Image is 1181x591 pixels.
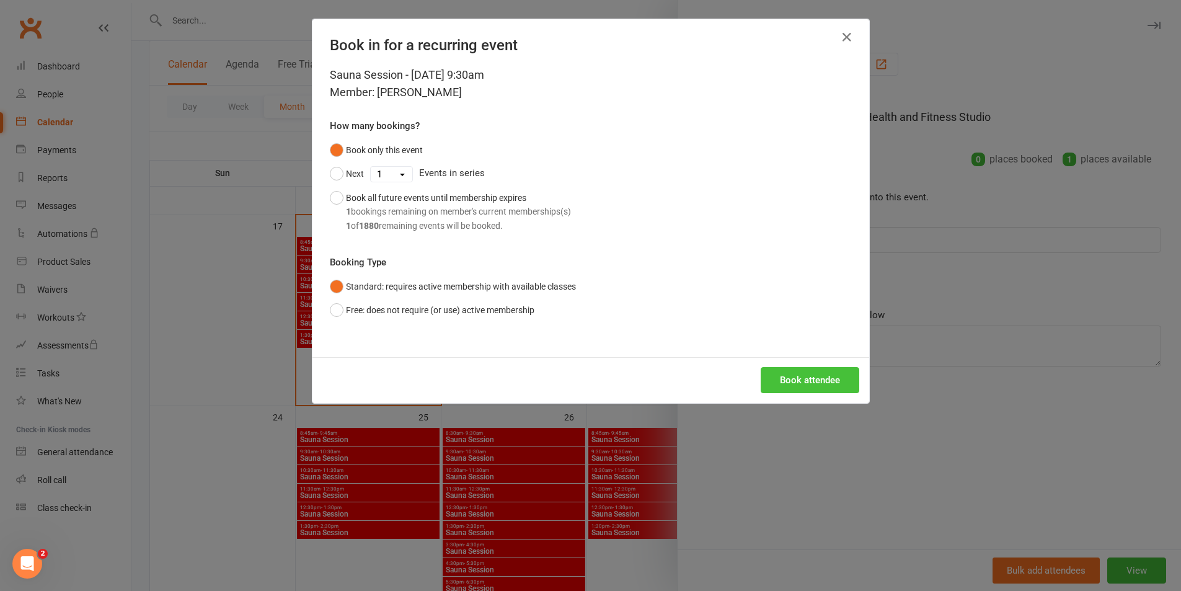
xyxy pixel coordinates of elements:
button: Next [330,162,364,185]
button: Standard: requires active membership with available classes [330,275,576,298]
span: 2 [38,549,48,559]
button: Free: does not require (or use) active membership [330,298,534,322]
strong: 1880 [359,221,379,231]
div: bookings remaining on member's current memberships(s) of remaining events will be booked. [346,205,571,233]
button: Book only this event [330,138,423,162]
strong: 1 [346,207,351,216]
iframe: Intercom live chat [12,549,42,579]
button: Close [837,27,857,47]
button: Book attendee [761,367,859,393]
div: Sauna Session - [DATE] 9:30am Member: [PERSON_NAME] [330,66,852,101]
label: Booking Type [330,255,386,270]
div: Book all future events until membership expires [346,191,571,233]
label: How many bookings? [330,118,420,133]
button: Book all future events until membership expires1bookings remaining on member's current membership... [330,186,571,238]
div: Events in series [330,162,852,185]
h4: Book in for a recurring event [330,37,852,54]
strong: 1 [346,221,351,231]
